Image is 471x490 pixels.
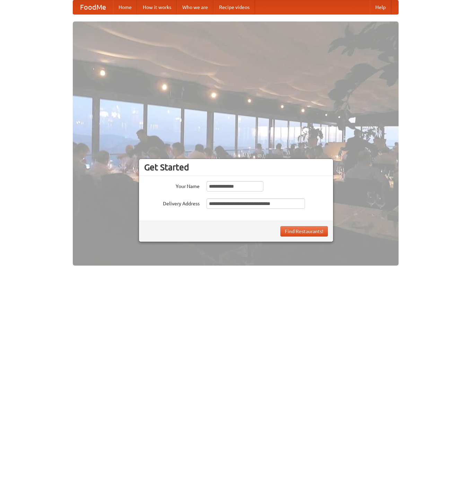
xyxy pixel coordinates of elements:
a: Help [370,0,391,14]
label: Your Name [144,181,200,190]
a: How it works [137,0,177,14]
button: Find Restaurants! [280,226,328,237]
a: Recipe videos [213,0,255,14]
a: Who we are [177,0,213,14]
h3: Get Started [144,162,328,172]
a: FoodMe [73,0,113,14]
label: Delivery Address [144,198,200,207]
a: Home [113,0,137,14]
